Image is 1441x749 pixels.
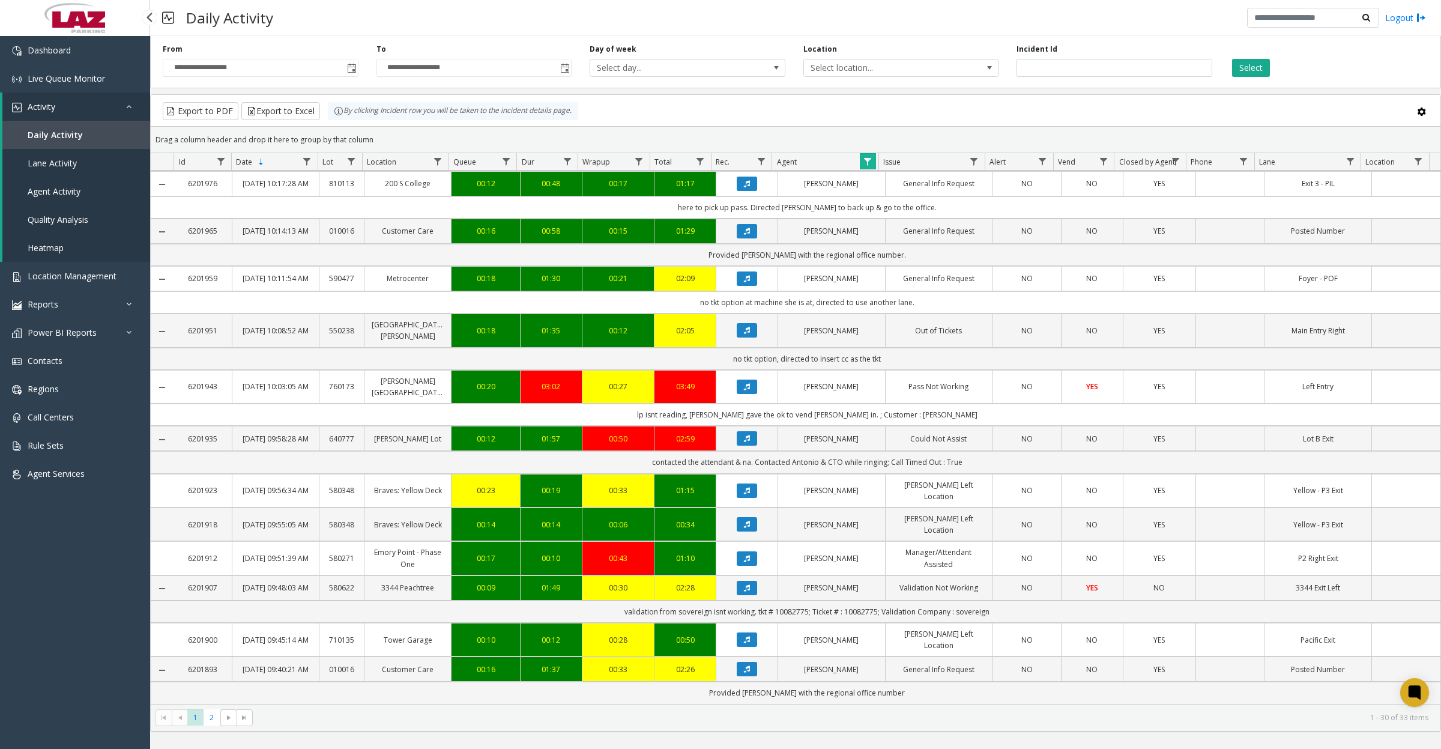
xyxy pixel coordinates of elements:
a: 710135 [327,634,357,646]
a: 6201951 [181,325,225,336]
span: Lane Activity [28,157,77,169]
div: 00:48 [528,178,575,189]
a: 00:33 [590,485,647,496]
a: NO [1069,519,1116,530]
div: 00:18 [459,325,513,336]
span: Daily Activity [28,129,83,141]
a: Out of Tickets [893,325,985,336]
a: 02:59 [662,433,708,444]
span: YES [1153,326,1165,336]
a: [PERSON_NAME][GEOGRAPHIC_DATA] [372,375,444,398]
a: Yellow - P3 Exit [1272,485,1364,496]
a: 00:19 [528,485,575,496]
a: 00:27 [590,381,647,392]
span: Power BI Reports [28,327,97,338]
a: Logout [1385,11,1426,24]
div: 00:12 [590,325,647,336]
a: [DATE] 10:08:52 AM [240,325,312,336]
div: 03:49 [662,381,708,392]
a: 02:05 [662,325,708,336]
a: [PERSON_NAME] [785,225,878,237]
a: 00:21 [590,273,647,284]
span: Toggle popup [345,59,358,76]
a: Total Filter Menu [692,153,708,169]
a: Quality Analysis [2,205,150,234]
a: Collapse Details [151,435,174,444]
a: YES [1131,381,1188,392]
a: NO [1069,273,1116,284]
a: Tower Garage [372,634,444,646]
a: 01:35 [528,325,575,336]
a: Customer Care [372,225,444,237]
a: 01:29 [662,225,708,237]
a: NO [1131,582,1188,593]
span: NO [1086,485,1098,496]
div: 00:23 [459,485,513,496]
span: Live Queue Monitor [28,73,105,84]
img: 'icon' [12,357,22,366]
a: 6201959 [181,273,225,284]
a: 6201907 [181,582,225,593]
span: Activity [28,101,55,112]
td: no tkt option, directed to insert cc as the tkt [174,348,1440,370]
a: Collapse Details [151,180,174,189]
a: 00:28 [590,634,647,646]
a: 02:09 [662,273,708,284]
a: Collapse Details [151,227,174,237]
a: NO [1000,553,1054,564]
img: 'icon' [12,413,22,423]
a: YES [1131,485,1188,496]
a: Manager/Attendant Assisted [893,547,985,569]
a: [PERSON_NAME] Left Location [893,628,985,651]
a: NO [1000,582,1054,593]
a: 810113 [327,178,357,189]
a: 01:30 [528,273,575,284]
span: Agent Activity [28,186,80,197]
a: General Info Request [893,225,985,237]
a: Closed by Agent Filter Menu [1167,153,1183,169]
a: 03:02 [528,381,575,392]
a: YES [1069,582,1116,593]
div: 00:17 [590,178,647,189]
a: Queue Filter Menu [498,153,514,169]
a: P2 Right Exit [1272,553,1364,564]
a: [PERSON_NAME] Lot [372,433,444,444]
div: 00:10 [459,634,513,646]
a: 580348 [327,519,357,530]
a: NO [1000,433,1054,444]
a: [PERSON_NAME] [785,582,878,593]
a: 00:50 [662,634,708,646]
a: [DATE] 10:11:54 AM [240,273,312,284]
a: NO [1069,225,1116,237]
button: Export to PDF [163,102,238,120]
span: Agent Services [28,468,85,479]
a: Exit 3 - PIL [1272,178,1364,189]
a: Collapse Details [151,584,174,593]
span: NO [1086,326,1098,336]
a: NO [1069,485,1116,496]
a: Left Entry [1272,381,1364,392]
img: 'icon' [12,46,22,56]
div: 00:17 [459,553,513,564]
a: Collapse Details [151,327,174,336]
span: Dashboard [28,44,71,56]
div: 00:34 [662,519,708,530]
a: NO [1069,553,1116,564]
a: Rec. Filter Menu [753,153,769,169]
td: validation from sovereign isnt working. tkt # 10082775; Ticket # : 10082775; Validation Company :... [174,601,1440,623]
a: NO [1000,634,1054,646]
a: 00:12 [459,433,513,444]
img: 'icon' [12,103,22,112]
td: contacted the attendant & na. Contacted Antonio & CTO while ringing; Call Timed Out : True [174,451,1440,473]
span: Location Management [28,270,116,282]
a: [PERSON_NAME] [785,485,878,496]
img: 'icon' [12,441,22,451]
a: 00:12 [528,634,575,646]
a: Agent Activity [2,177,150,205]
